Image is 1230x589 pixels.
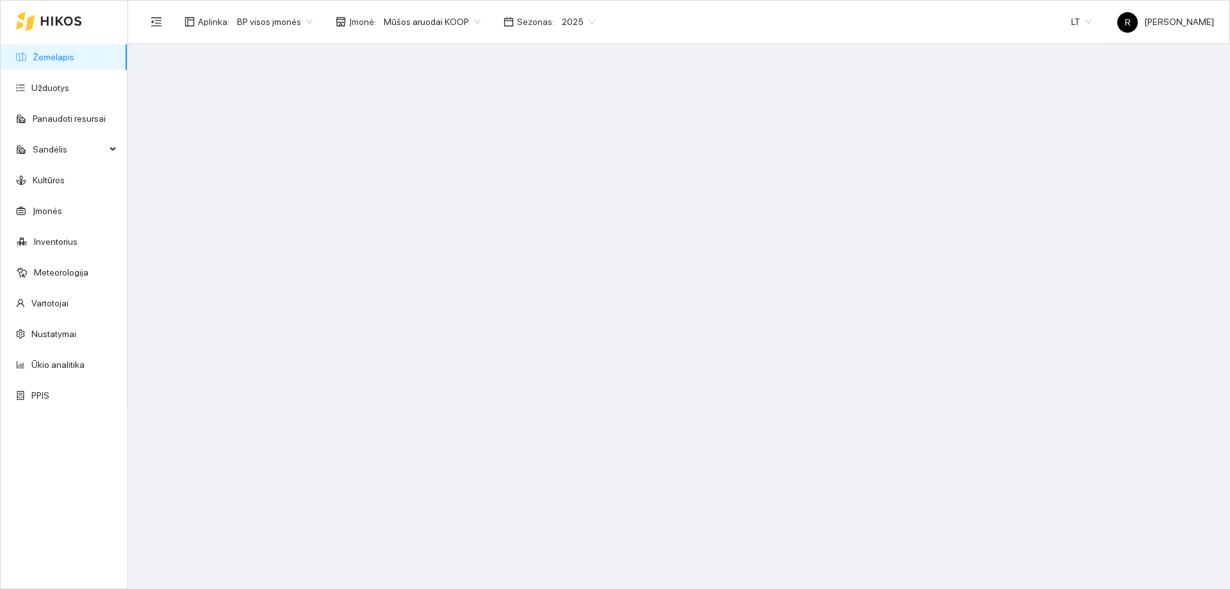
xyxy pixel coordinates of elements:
[31,298,69,308] a: Vartotojai
[31,329,76,339] a: Nustatymai
[31,360,85,370] a: Ūkio analitika
[562,12,595,31] span: 2025
[33,175,65,185] a: Kultūros
[31,390,49,401] a: PPIS
[33,113,106,124] a: Panaudoti resursai
[33,206,62,216] a: Įmonės
[143,9,169,35] button: menu-fold
[517,15,554,29] span: Sezonas :
[33,52,74,62] a: Žemėlapis
[34,236,78,247] a: Inventorius
[336,17,346,27] span: shop
[31,83,69,93] a: Užduotys
[184,17,195,27] span: layout
[151,16,162,28] span: menu-fold
[34,267,88,278] a: Meteorologija
[1071,12,1092,31] span: LT
[1117,17,1214,27] span: [PERSON_NAME]
[198,15,229,29] span: Aplinka :
[384,12,480,31] span: Mūšos aruodai KOOP
[33,137,106,162] span: Sandėlis
[237,12,313,31] span: BP visos įmonės
[504,17,514,27] span: calendar
[349,15,376,29] span: Įmonė :
[1125,12,1131,33] span: R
